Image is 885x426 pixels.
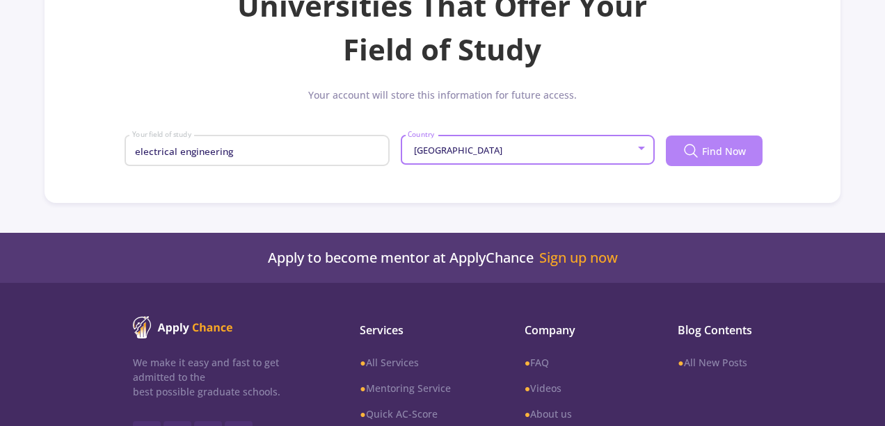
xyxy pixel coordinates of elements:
b: ● [678,356,683,369]
span: Company [525,322,633,338]
b: ● [525,407,530,420]
b: ● [525,356,530,369]
button: Find Now [666,136,763,166]
b: ● [360,407,365,420]
span: Blog Contents [678,322,752,338]
b: ● [360,356,365,369]
a: Sign up now [539,249,618,266]
span: [GEOGRAPHIC_DATA] [410,144,502,156]
div: Your account will store this information for future access. [61,88,824,113]
a: ●Quick AC-Score [360,407,479,421]
a: ●Mentoring Service [360,381,479,395]
a: ●All Services [360,355,479,370]
span: Find Now [702,144,746,158]
a: ●All New Posts [678,355,752,370]
img: ApplyChance logo [133,316,233,338]
span: Services [360,322,479,338]
a: ●About us [525,407,633,421]
b: ● [525,382,530,395]
a: ●Videos [525,381,633,395]
a: ●FAQ [525,355,633,370]
p: We make it easy and fast to get admitted to the best possible graduate schools. [133,355,321,399]
b: ● [360,382,365,395]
